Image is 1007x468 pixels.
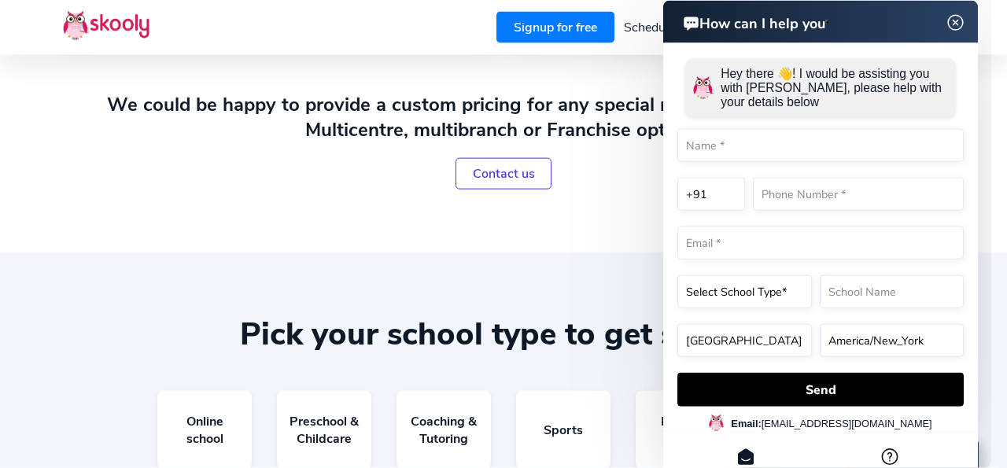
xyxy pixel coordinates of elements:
div: Pick your school type to get started [63,315,944,353]
a: Signup for free [496,12,614,43]
a: Contact us [456,158,552,190]
h2: We could be happy to provide a custom pricing for any special needs, students above 500, Multicen... [63,92,944,142]
img: Skooly [63,10,149,41]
